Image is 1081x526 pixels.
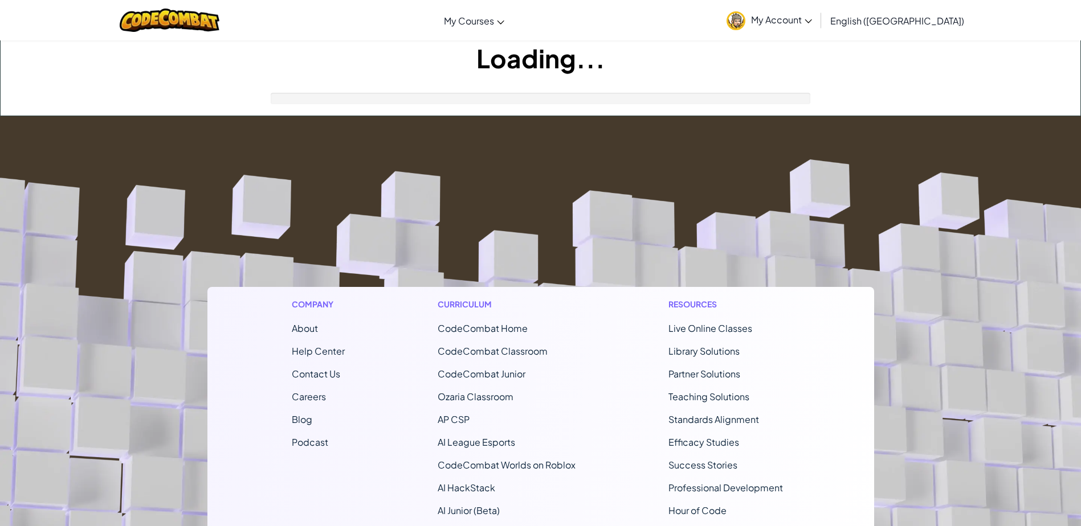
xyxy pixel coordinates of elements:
[292,368,340,380] span: Contact Us
[727,11,745,30] img: avatar
[668,482,783,494] a: Professional Development
[292,298,345,310] h1: Company
[721,2,818,38] a: My Account
[1,40,1080,76] h1: Loading...
[668,345,740,357] a: Library Solutions
[438,391,513,402] a: Ozaria Classroom
[292,436,328,448] a: Podcast
[438,413,470,425] a: AP CSP
[438,436,515,448] a: AI League Esports
[444,15,494,27] span: My Courses
[438,482,495,494] a: AI HackStack
[438,298,576,310] h1: Curriculum
[668,298,790,310] h1: Resources
[668,322,752,334] a: Live Online Classes
[438,368,525,380] a: CodeCombat Junior
[438,322,528,334] span: CodeCombat Home
[668,413,759,425] a: Standards Alignment
[668,436,739,448] a: Efficacy Studies
[830,15,964,27] span: English ([GEOGRAPHIC_DATA])
[292,322,318,334] a: About
[438,504,500,516] a: AI Junior (Beta)
[668,391,749,402] a: Teaching Solutions
[438,345,548,357] a: CodeCombat Classroom
[292,413,312,425] a: Blog
[668,459,737,471] a: Success Stories
[120,9,219,32] img: CodeCombat logo
[668,368,740,380] a: Partner Solutions
[292,391,326,402] a: Careers
[825,5,970,36] a: English ([GEOGRAPHIC_DATA])
[438,5,510,36] a: My Courses
[751,14,812,26] span: My Account
[438,459,576,471] a: CodeCombat Worlds on Roblox
[668,504,727,516] a: Hour of Code
[292,345,345,357] a: Help Center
